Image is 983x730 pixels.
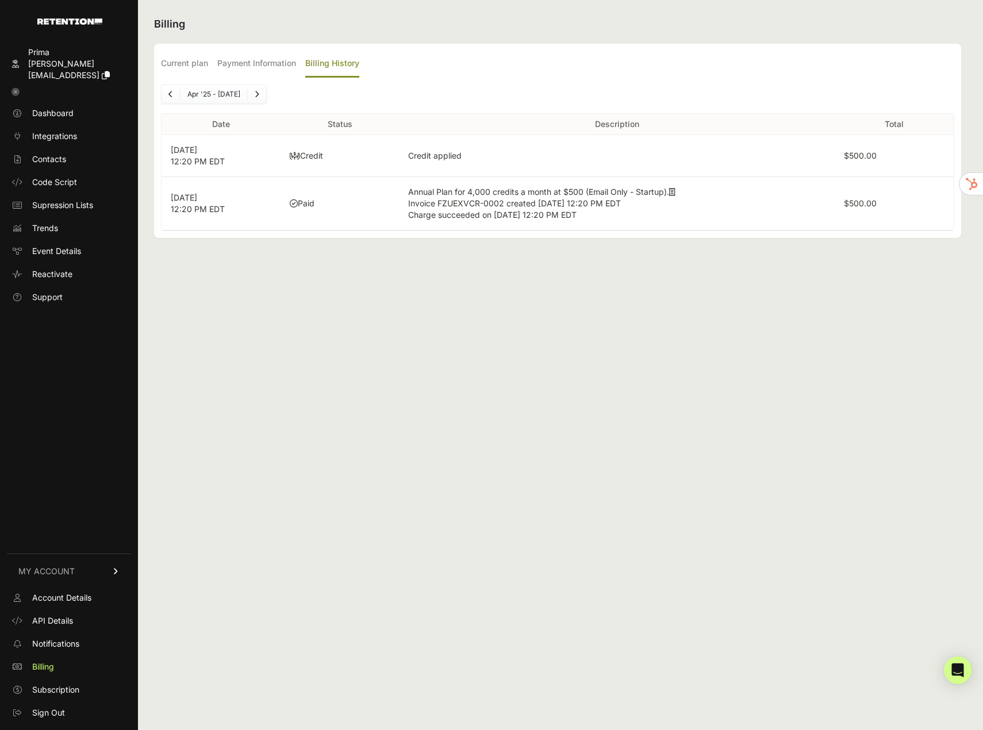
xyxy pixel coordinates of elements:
p: [DATE] 12:20 PM EDT [171,144,271,167]
span: Trends [32,222,58,234]
a: Trends [7,219,131,237]
span: Sign Out [32,707,65,719]
span: Charge succeeded on [DATE] 12:20 PM EDT [408,210,577,220]
td: Credit [281,135,400,177]
a: Billing [7,658,131,676]
a: Contacts [7,150,131,168]
th: Total [835,114,954,135]
a: Prima [PERSON_NAME][EMAIL_ADDRESS] [7,43,131,84]
li: Apr '25 - [DATE] [180,90,247,99]
th: Status [281,114,400,135]
span: Notifications [32,638,79,650]
th: Date [162,114,281,135]
a: Reactivate [7,265,131,283]
div: Open Intercom Messenger [944,656,972,684]
span: Integrations [32,130,77,142]
a: Account Details [7,589,131,607]
label: Current plan [161,51,208,78]
span: Event Details [32,245,81,257]
span: Invoice FZUEXVCR-0002 created [DATE] 12:20 PM EDT [408,198,621,208]
span: [PERSON_NAME][EMAIL_ADDRESS] [28,59,99,80]
th: Description [399,114,835,135]
div: Prima [28,47,126,58]
a: Next [248,85,266,103]
a: Supression Lists [7,196,131,214]
a: Support [7,288,131,306]
label: Billing History [305,51,359,78]
a: Sign Out [7,704,131,722]
span: Contacts [32,153,66,165]
span: Subscription [32,684,79,696]
span: API Details [32,615,73,627]
a: Subscription [7,681,131,699]
span: Reactivate [32,268,72,280]
span: Dashboard [32,107,74,119]
a: Integrations [7,127,131,145]
a: Event Details [7,242,131,260]
span: Supression Lists [32,199,93,211]
a: Code Script [7,173,131,191]
label: Payment Information [217,51,296,78]
td: Annual Plan for 4,000 credits a month at $500 (Email Only - Startup). [399,177,835,230]
h2: Billing [154,16,961,32]
span: Account Details [32,592,91,604]
td: Paid [281,177,400,230]
label: $500.00 [844,198,877,208]
span: Code Script [32,176,77,188]
img: Retention.com [37,18,102,25]
a: Dashboard [7,104,131,122]
a: MY ACCOUNT [7,554,131,589]
span: Support [32,291,63,303]
span: MY ACCOUNT [18,566,75,577]
p: [DATE] 12:20 PM EDT [171,192,271,215]
a: Previous [162,85,180,103]
td: Credit applied [399,135,835,177]
a: Notifications [7,635,131,653]
label: $500.00 [844,151,877,160]
a: API Details [7,612,131,630]
span: Billing [32,661,54,673]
